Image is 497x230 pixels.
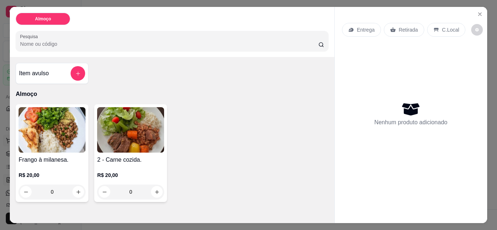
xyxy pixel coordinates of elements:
button: Close [474,8,486,20]
p: Nenhum produto adicionado [374,118,448,127]
h4: Item avulso [19,69,49,78]
h4: Frango à milanesa. [19,156,86,164]
button: add-separate-item [71,66,85,81]
label: Pesquisa [20,33,40,40]
img: product-image [19,107,86,153]
button: decrease-product-quantity [471,24,483,36]
p: Almoço [16,90,328,98]
p: Entrega [357,26,375,33]
input: Pesquisa [20,40,318,48]
h4: 2 - Carne cozida. [97,156,164,164]
p: C.Local [442,26,459,33]
p: Retirada [399,26,418,33]
p: R$ 20,00 [19,172,86,179]
button: increase-product-quantity [72,186,84,198]
img: product-image [97,107,164,153]
button: decrease-product-quantity [20,186,32,198]
button: decrease-product-quantity [99,186,110,198]
button: increase-product-quantity [151,186,163,198]
p: R$ 20,00 [97,172,164,179]
p: Almoço [35,16,51,22]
